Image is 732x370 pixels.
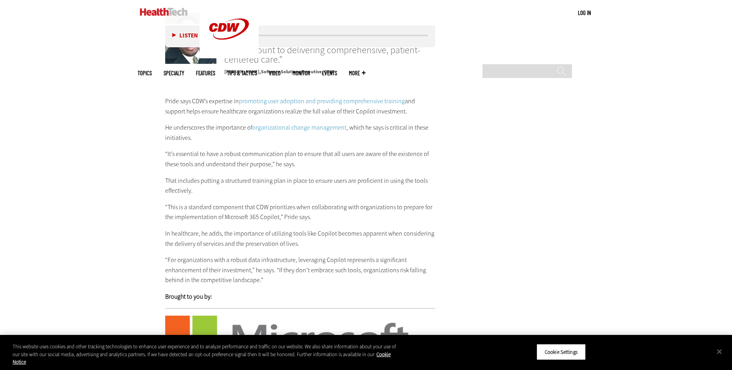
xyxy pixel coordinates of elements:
[165,229,436,249] p: In healthcare, he adds, the importance of utilizing tools like Copilot becomes apparent when cons...
[165,96,436,116] p: Pride says CDW’s expertise in and support helps ensure healthcare organizations realize the full ...
[711,343,728,360] button: Close
[269,70,281,76] a: Video
[349,70,365,76] span: More
[578,9,591,17] div: User menu
[165,255,436,285] p: “For organizations with a robust data infrastructure, leveraging Copilot represents a significant...
[322,70,337,76] a: Events
[165,176,436,196] p: That includes putting a structured training plan in place to ensure users are proficient in using...
[165,123,436,143] p: He underscores the importance of , which he says is critical in these initiatives.
[165,292,212,301] strong: Brought to you by:
[140,8,188,16] img: Home
[13,351,391,366] a: More information about your privacy
[164,70,184,76] span: Specialty
[165,202,436,222] p: “This is a standard component that CDW prioritizes when collaborating with organizations to prepa...
[199,52,259,60] a: CDW
[292,70,310,76] a: MonITor
[578,9,591,16] a: Log in
[196,70,215,76] a: Features
[536,344,586,360] button: Cookie Settings
[13,343,402,366] div: This website uses cookies and other tracking technologies to enhance user experience and to analy...
[252,123,346,132] a: organizational change management
[138,70,152,76] span: Topics
[165,149,436,169] p: “It’s essential to have a robust communication plan to ensure that all users are aware of the exi...
[239,97,405,105] a: promoting user adoption and providing comprehensive training
[227,70,257,76] a: Tips & Tactics
[165,316,436,362] img: x-microsoft-static-logo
